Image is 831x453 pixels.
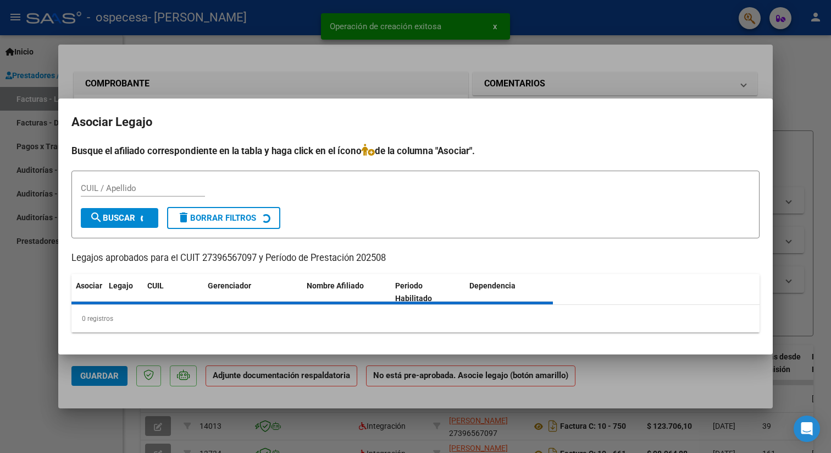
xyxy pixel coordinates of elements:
div: 0 registros [71,305,760,332]
button: Borrar Filtros [167,207,280,229]
datatable-header-cell: Gerenciador [203,274,302,310]
div: Open Intercom Messenger [794,416,820,442]
datatable-header-cell: Nombre Afiliado [302,274,391,310]
h4: Busque el afiliado correspondiente en la tabla y haga click en el ícono de la columna "Asociar". [71,144,760,158]
h2: Asociar Legajo [71,112,760,133]
span: Asociar [76,281,102,290]
mat-icon: search [90,211,103,224]
datatable-header-cell: CUIL [143,274,203,310]
span: Nombre Afiliado [307,281,364,290]
mat-icon: delete [177,211,190,224]
datatable-header-cell: Asociar [71,274,104,310]
datatable-header-cell: Dependencia [465,274,553,310]
span: Gerenciador [208,281,251,290]
span: Periodo Habilitado [395,281,432,303]
datatable-header-cell: Legajo [104,274,143,310]
span: CUIL [147,281,164,290]
span: Borrar Filtros [177,213,256,223]
button: Buscar [81,208,158,228]
span: Legajo [109,281,133,290]
span: Buscar [90,213,135,223]
p: Legajos aprobados para el CUIT 27396567097 y Período de Prestación 202508 [71,252,760,265]
datatable-header-cell: Periodo Habilitado [391,274,465,310]
span: Dependencia [469,281,516,290]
